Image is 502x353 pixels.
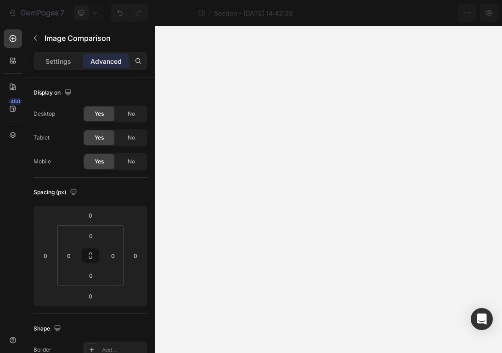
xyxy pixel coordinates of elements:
div: Mobile [34,157,51,166]
iframe: Design area [155,26,502,353]
input: 0px [82,269,100,282]
div: Publish Theme Section [420,8,491,18]
div: Spacing (px) [34,186,79,199]
p: Image Comparison [45,33,144,44]
span: Section - [DATE] 14:42:26 [214,8,293,18]
button: Save [378,4,409,22]
div: Tablet [34,134,50,142]
input: 0px [106,249,120,263]
span: No [128,134,135,142]
span: No [128,110,135,118]
input: 0 [81,208,100,222]
div: Open Intercom Messenger [471,308,493,330]
input: 0 [129,249,142,263]
p: Advanced [90,56,122,66]
input: 0px [82,229,100,243]
div: Display on [34,87,73,99]
input: 0px [62,249,76,263]
span: Yes [95,157,104,166]
button: 7 [4,4,68,22]
div: Shape [34,323,63,335]
span: Yes [95,134,104,142]
span: Yes [95,110,104,118]
p: Settings [45,56,71,66]
div: Undo/Redo [111,4,148,22]
span: No [128,157,135,166]
p: 7 [60,7,64,18]
input: 0 [39,249,52,263]
input: 0 [81,289,100,303]
div: Desktop [34,110,55,118]
span: / [208,8,210,18]
div: 450 [9,98,22,105]
span: Save [386,9,401,17]
button: Publish Theme Section [412,4,498,22]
